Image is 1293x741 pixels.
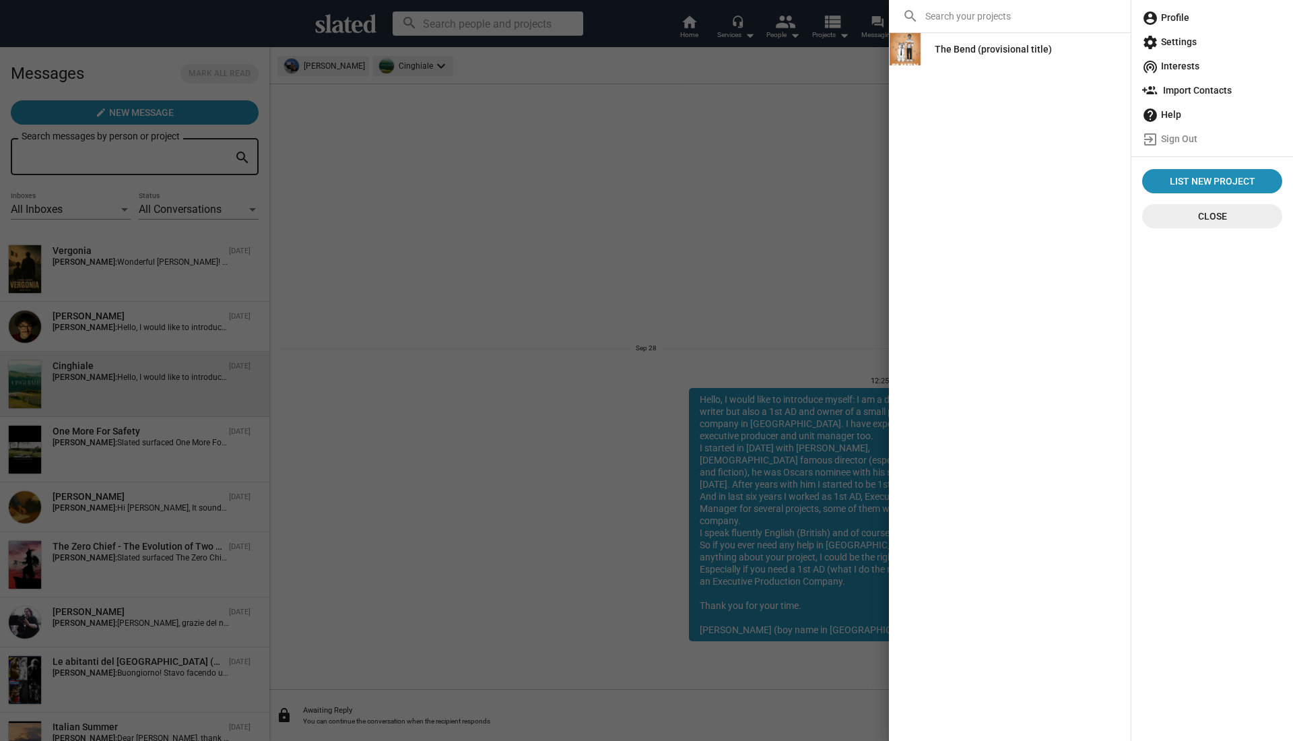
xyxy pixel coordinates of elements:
span: Close [1153,204,1271,228]
span: Help [1142,102,1282,127]
a: Profile [1137,5,1288,30]
span: Profile [1142,5,1282,30]
a: The Bend (provisional title) [924,37,1063,61]
img: The Bend (provisional title) [889,33,921,65]
span: Import Contacts [1142,78,1282,102]
a: Settings [1137,30,1288,54]
span: List New Project [1148,169,1277,193]
a: Interests [1137,54,1288,78]
mat-icon: search [902,8,919,24]
div: The Bend (provisional title) [935,37,1052,61]
mat-icon: wifi_tethering [1142,59,1158,75]
mat-icon: settings [1142,34,1158,51]
a: Sign Out [1137,127,1288,151]
a: Import Contacts [1137,78,1288,102]
button: Close [1142,204,1282,228]
span: Interests [1142,54,1282,78]
mat-icon: help [1142,107,1158,123]
span: Settings [1142,30,1282,54]
span: Sign Out [1142,127,1282,151]
mat-icon: account_circle [1142,10,1158,26]
a: List New Project [1142,169,1282,193]
mat-icon: exit_to_app [1142,131,1158,148]
a: Help [1137,102,1288,127]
